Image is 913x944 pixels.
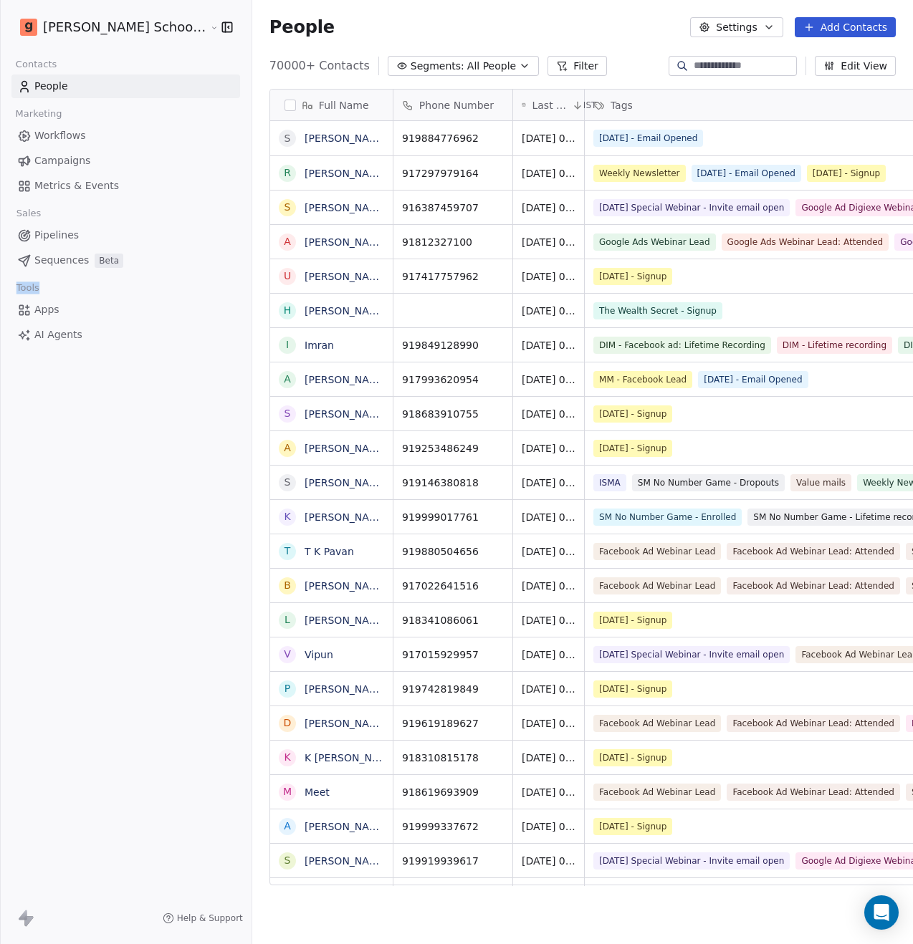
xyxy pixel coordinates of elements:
a: [PERSON_NAME] [305,202,388,213]
span: Weekly Newsletter [593,165,686,182]
span: [DATE] 02:21 PM [522,201,575,215]
div: A [284,372,291,387]
span: The Wealth Secret - Signup [593,302,722,319]
span: 91812327100 [402,235,504,249]
span: [DATE] 02:19 PM [522,269,575,284]
span: [DATE] - Email Opened [698,371,808,388]
a: [PERSON_NAME] [305,683,388,695]
div: Open Intercom Messenger [864,895,899,930]
span: [DATE] 02:19 PM [522,338,575,352]
div: grid [270,121,393,886]
img: Goela%20School%20Logos%20(4).png [20,19,37,36]
span: Facebook Ad Webinar Lead: Attended [727,577,900,594]
a: [PERSON_NAME] [305,271,388,282]
span: DIM - Lifetime recording [777,337,892,354]
div: L [285,612,290,627]
span: [DATE] Special Webinar - Invite email open [593,199,790,216]
div: A [284,234,291,249]
a: K [PERSON_NAME] [305,752,398,764]
span: Google Ads Webinar Lead [593,233,716,251]
span: [DATE] 02:16 PM [522,510,575,524]
span: Last Activity Date [532,98,568,112]
a: Imran [305,339,334,351]
span: 919849128990 [402,338,504,352]
span: [DATE] 02:14 PM [522,854,575,868]
a: [PERSON_NAME] [305,374,388,385]
span: Facebook Ad Webinar Lead: Attended [727,543,900,560]
span: 919742819849 [402,682,504,696]
span: [DATE] - Signup [593,749,672,766]
span: AI Agents [34,327,82,342]
span: [DATE] 02:19 PM [522,304,575,318]
span: DIM - Facebook ad: Lifetime Recording [593,337,771,354]
span: [DATE] - Email Opened [593,130,703,147]
div: K [284,750,290,765]
span: [DATE] - Email Opened [691,165,800,182]
span: 917417757962 [402,269,504,284]
span: Phone Number [419,98,494,112]
div: T [285,544,291,559]
button: Settings [690,17,783,37]
a: Apps [11,298,240,322]
a: [PERSON_NAME] [305,821,388,832]
span: Facebook Ad Webinar Lead [593,577,721,594]
span: 917022641516 [402,579,504,593]
span: [DATE] 02:15 PM [522,682,575,696]
span: Beta [95,254,123,268]
a: [PERSON_NAME] [305,718,388,729]
span: People [269,16,335,38]
div: Full Name [270,90,393,120]
span: [DATE] 02:20 PM [522,235,575,249]
span: [DATE] - Signup [593,440,672,457]
div: K [284,509,290,524]
span: [DATE] - Signup [593,405,672,423]
span: Sales [10,203,47,224]
div: Phone Number [393,90,512,120]
div: A [284,819,291,834]
a: [PERSON_NAME] [305,408,388,420]
a: Help & Support [163,912,243,924]
a: [PERSON_NAME] [305,133,388,144]
span: 916387459707 [402,201,504,215]
span: [DATE] 02:22 PM [522,131,575,145]
div: D [283,716,291,731]
span: Workflows [34,128,86,143]
span: [DATE] Special Webinar - Invite email open [593,646,790,663]
span: Facebook Ad Webinar Lead: Attended [727,715,900,732]
a: [PERSON_NAME] [305,511,388,523]
a: [PERSON_NAME] [305,855,388,867]
span: Campaigns [34,153,90,168]
span: SM No Number Game - Dropouts [632,474,785,491]
span: All People [467,59,516,74]
span: [DATE] - Signup [593,680,672,698]
span: [DATE] 02:17 PM [522,476,575,490]
a: [PERSON_NAME] [305,443,388,454]
div: V [284,647,291,662]
span: Segments: [411,59,464,74]
a: Metrics & Events [11,174,240,198]
div: P [285,681,290,696]
span: Apps [34,302,59,317]
a: Workflows [11,124,240,148]
a: People [11,74,240,98]
a: AI Agents [11,323,240,347]
span: Tools [10,277,45,299]
span: [PERSON_NAME] School of Finance LLP [43,18,206,37]
span: 919884776962 [402,131,504,145]
span: Tags [611,98,633,112]
div: U [284,269,291,284]
span: Help & Support [177,912,243,924]
div: S [284,200,290,215]
a: Campaigns [11,149,240,173]
div: B [284,578,291,593]
span: Google Ads Webinar Lead: Attended [721,233,889,251]
span: [DATE] 02:15 PM [522,751,575,765]
span: [DATE] 02:14 PM [522,819,575,834]
a: [PERSON_NAME] [305,615,388,626]
span: 917297979164 [402,166,504,180]
div: h [284,303,292,318]
span: SM No Number Game - Enrolled [593,509,742,526]
a: [PERSON_NAME] [305,477,388,488]
a: [PERSON_NAME] [305,580,388,592]
a: Pipelines [11,223,240,247]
